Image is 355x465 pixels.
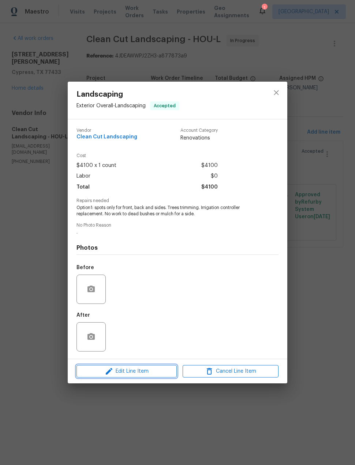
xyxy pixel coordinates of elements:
button: Edit Line Item [76,365,177,378]
span: Vendor [76,128,137,133]
span: No Photo Reason [76,223,279,228]
span: $0 [211,171,218,182]
span: Repairs needed [76,198,279,203]
span: Account Category [180,128,218,133]
h5: Before [76,265,94,270]
span: Cancel Line Item [185,367,276,376]
h5: After [76,313,90,318]
span: $4100 x 1 count [76,160,116,171]
span: Landscaping [76,90,179,98]
span: Renovations [180,134,218,142]
span: Option1: spots only for front, back and sides. Trees trimming. Irrigation controller replacement.... [76,205,258,217]
button: Cancel Line Item [183,365,279,378]
div: 1 [262,4,267,12]
span: Clean Cut Landscaping [76,134,137,140]
span: $4100 [201,182,218,193]
span: . [76,229,258,235]
span: Exterior Overall - Landscaping [76,103,146,108]
span: Accepted [151,102,179,109]
button: close [268,84,285,101]
h4: Photos [76,244,279,252]
span: Labor [76,171,90,182]
span: Cost [76,153,218,158]
span: $4100 [201,160,218,171]
span: Edit Line Item [79,367,175,376]
span: Total [76,182,90,193]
